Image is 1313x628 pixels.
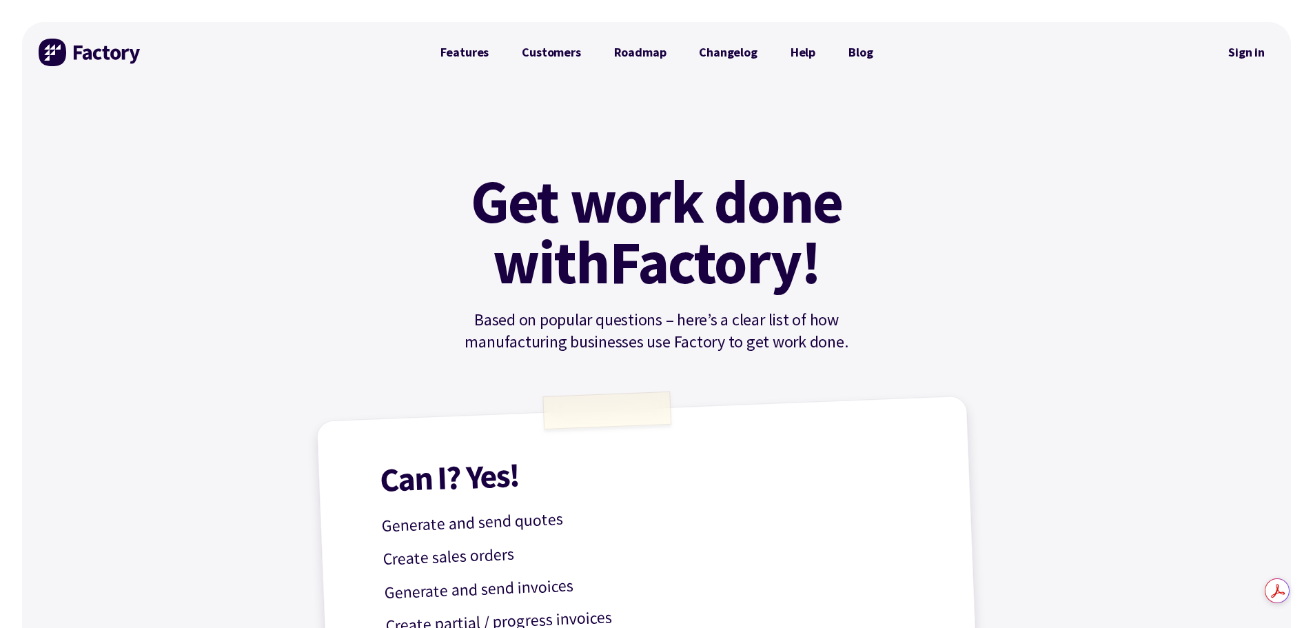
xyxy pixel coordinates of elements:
[774,39,832,66] a: Help
[379,442,930,496] h1: Can I? Yes!
[1219,37,1274,68] a: Sign in
[424,309,890,353] p: Based on popular questions – here’s a clear list of how manufacturing businesses use Factory to g...
[39,39,142,66] img: Factory
[384,558,935,607] p: Generate and send invoices
[424,39,890,66] nav: Primary Navigation
[598,39,683,66] a: Roadmap
[383,525,933,573] p: Create sales orders
[424,39,506,66] a: Features
[1219,37,1274,68] nav: Secondary Navigation
[505,39,597,66] a: Customers
[682,39,773,66] a: Changelog
[832,39,889,66] a: Blog
[450,171,864,292] h1: Get work done with
[381,492,932,540] p: Generate and send quotes
[609,232,821,292] mark: Factory!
